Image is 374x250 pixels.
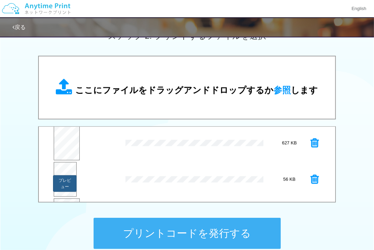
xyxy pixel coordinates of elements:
span: ステップ 2: プリントするファイルを選択 [108,31,266,41]
button: プリントコードを発行する [94,218,281,249]
a: 戻る [12,24,26,30]
div: 56 KB [268,176,311,183]
span: ここにファイルをドラッグアンドドロップするか します [76,85,318,95]
button: プレビュー [53,175,77,192]
div: 627 KB [268,140,311,146]
span: 参照 [274,85,291,95]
